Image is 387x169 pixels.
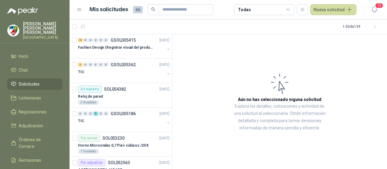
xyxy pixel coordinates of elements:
[19,81,40,87] span: Solicitudes
[108,161,130,165] p: SOL052563
[133,6,143,13] span: 66
[7,134,62,152] a: Órdenes de Compra
[104,38,108,42] div: 0
[343,22,380,31] div: 1 - 50 de 139
[238,6,251,13] div: Todas
[233,103,327,132] p: Explora los detalles, cotizaciones y actividad de una solicitud al seleccionarla. Obtén informaci...
[111,38,136,42] p: GSOL005415
[70,132,172,157] a: Por enviarSOL053230[DATE] Horno Microondas 0,7 Pies cúbicos /20 lt1 Unidades
[93,63,98,67] div: 0
[19,157,41,164] span: Remisiones
[70,83,172,108] a: En tránsitoSOL054382[DATE] Reloj de pared2 Unidades
[104,63,108,67] div: 0
[78,69,84,75] p: TIC
[7,120,62,132] a: Adjudicación
[78,86,102,93] div: En tránsito
[78,159,106,166] div: Por adjudicar
[159,111,170,117] p: [DATE]
[83,63,88,67] div: 0
[7,7,38,15] img: Logo peakr
[78,61,171,80] a: 3 0 0 0 0 0 GSOL005362[DATE] TIC
[78,149,99,154] div: 1 Unidades
[78,100,99,105] div: 2 Unidades
[111,63,136,67] p: GSOL005362
[7,92,62,104] a: Licitaciones
[78,110,171,129] a: 0 0 0 5 0 0 GSOL005186[DATE] TIC
[93,112,98,116] div: 5
[23,36,62,39] p: [GEOGRAPHIC_DATA]
[99,38,103,42] div: 0
[88,112,93,116] div: 0
[7,78,62,90] a: Solicitudes
[375,3,383,8] span: 13
[8,25,19,36] img: Company Logo
[78,112,83,116] div: 0
[19,67,28,73] span: Chat
[104,112,108,116] div: 0
[89,5,128,14] h1: Mis solicitudes
[88,63,93,67] div: 0
[83,112,88,116] div: 0
[238,96,321,103] h3: Aún no has seleccionado niguna solicitud
[99,112,103,116] div: 0
[78,38,83,42] div: 15
[78,135,100,142] div: Por enviar
[19,95,41,101] span: Licitaciones
[23,22,62,34] p: [PERSON_NAME] [PERSON_NAME] [PERSON_NAME]
[111,112,136,116] p: GSOL005186
[104,87,126,91] p: SOL054382
[78,94,103,99] p: Reloj de pared
[78,37,171,56] a: 15 0 0 0 0 0 GSOL005415[DATE] Fashion Design (Registrar visual del producto)
[159,160,170,166] p: [DATE]
[99,63,103,67] div: 0
[83,38,88,42] div: 0
[159,62,170,68] p: [DATE]
[7,106,62,118] a: Negociaciones
[7,64,62,76] a: Chat
[19,53,28,60] span: Inicio
[19,122,43,129] span: Adjudicación
[159,135,170,141] p: [DATE]
[78,63,83,67] div: 3
[159,37,170,43] p: [DATE]
[78,45,153,50] p: Fashion Design (Registrar visual del producto)
[310,4,356,15] button: Nueva solicitud
[19,109,47,115] span: Negociaciones
[151,7,155,11] span: search
[7,154,62,166] a: Remisiones
[78,118,84,124] p: TIC
[93,38,98,42] div: 0
[369,4,380,15] button: 13
[159,86,170,92] p: [DATE]
[88,38,93,42] div: 0
[78,143,148,148] p: Horno Microondas 0,7 Pies cúbicos /20 lt
[102,136,125,140] p: SOL053230
[7,50,62,62] a: Inicio
[19,136,57,150] span: Órdenes de Compra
